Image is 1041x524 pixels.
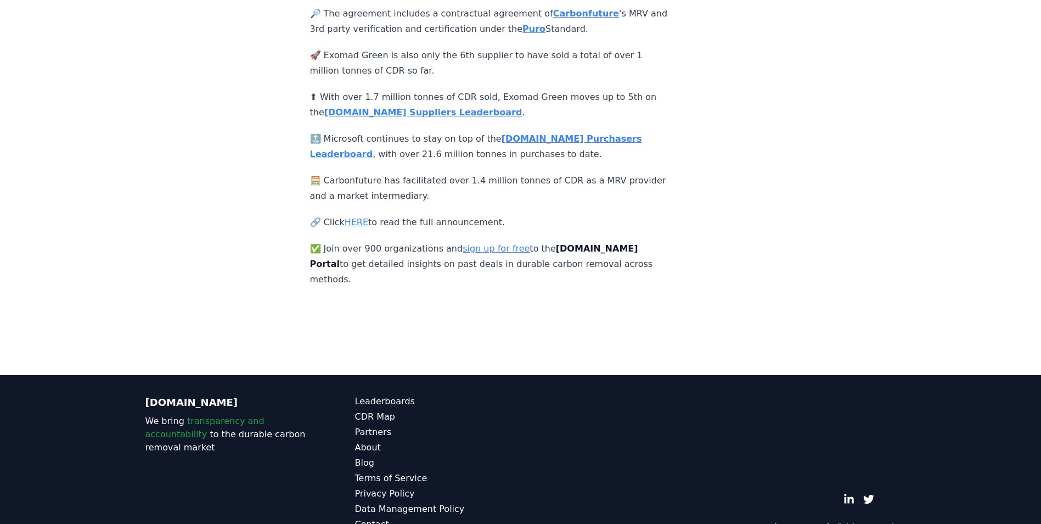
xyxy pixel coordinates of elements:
p: 🔗 Click to read the full announcement. [310,215,673,230]
a: Twitter [863,494,874,505]
a: Partners [355,426,521,439]
p: [DOMAIN_NAME] [145,395,311,410]
a: About [355,441,521,454]
a: [DOMAIN_NAME] Suppliers Leaderboard [324,107,522,118]
a: Terms of Service [355,472,521,485]
a: Data Management Policy [355,503,521,516]
a: Blog [355,456,521,470]
p: 🔝 Microsoft continues to stay on top of the , with over 21.6 million tonnes in purchases to date. [310,131,673,162]
p: 🔎 The agreement includes a contractual agreement of 's MRV and 3rd party verification and certifi... [310,6,673,37]
p: 🚀 Exomad Green is also only the 6th supplier to have sold a total of over 1 million tonnes of CDR... [310,48,673,79]
p: 🧮 Carbonfuture has facilitated over 1.4 million tonnes of CDR as a MRV provider and a market inte... [310,173,673,204]
a: Puro [522,24,545,34]
a: sign up for free [463,243,530,254]
a: Carbonfuture [553,8,619,19]
p: We bring to the durable carbon removal market [145,415,311,454]
a: HERE [345,217,368,227]
a: CDR Map [355,410,521,423]
a: Privacy Policy [355,487,521,500]
p: ✅ Join over 900 organizations and to the to get detailed insights on past deals in durable carbon... [310,241,673,287]
p: ⬆ With over 1.7 million tonnes of CDR sold, Exomad Green moves up to 5th on the . [310,90,673,120]
a: LinkedIn [843,494,854,505]
span: transparency and accountability [145,416,265,439]
a: Leaderboards [355,395,521,408]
